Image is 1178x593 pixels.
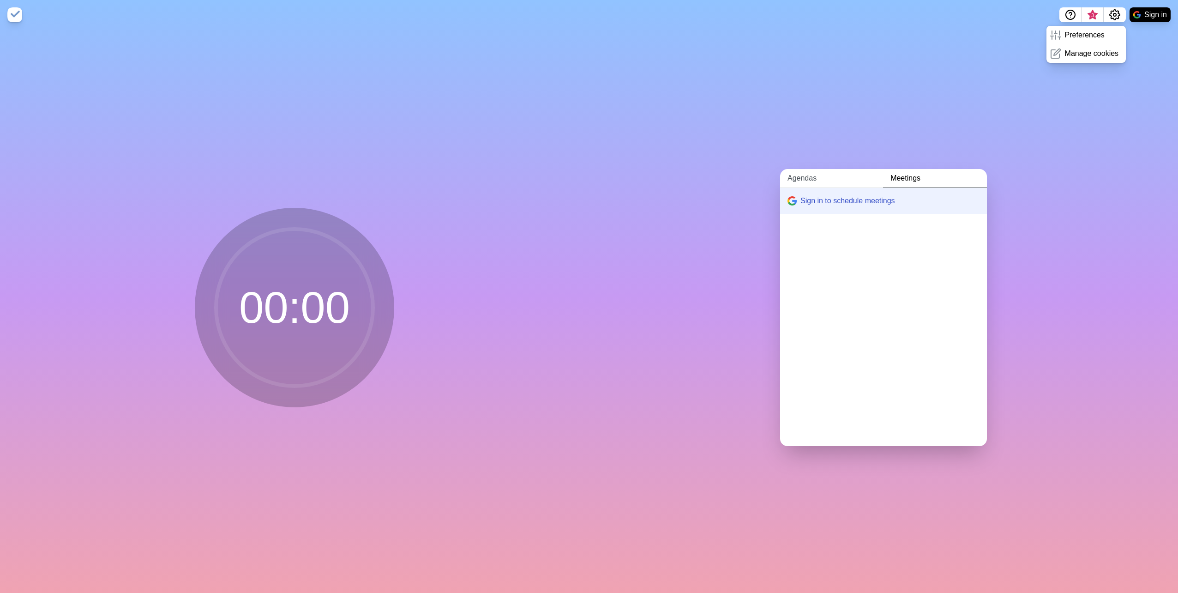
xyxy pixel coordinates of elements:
[1104,7,1126,22] button: Settings
[780,169,883,188] a: Agendas
[1130,7,1171,22] button: Sign in
[1089,12,1096,19] span: 3
[787,196,797,206] img: google logo
[1065,48,1119,59] p: Manage cookies
[780,188,987,214] button: Sign in to schedule meetings
[1082,7,1104,22] button: What’s new
[1059,7,1082,22] button: Help
[1065,30,1105,41] p: Preferences
[7,7,22,22] img: timeblocks logo
[883,169,987,188] a: Meetings
[1133,11,1141,18] img: google logo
